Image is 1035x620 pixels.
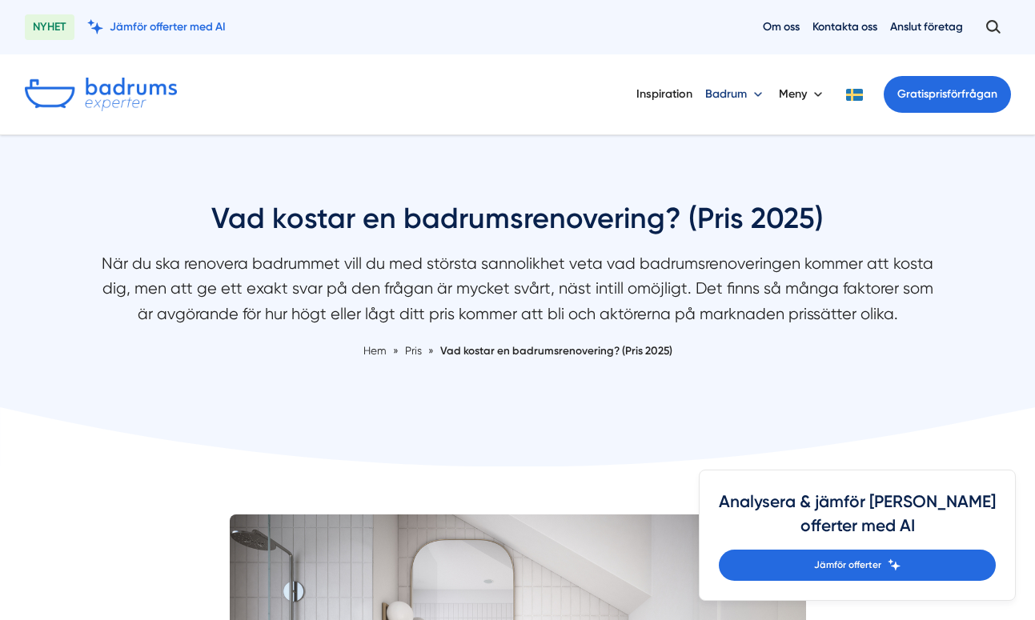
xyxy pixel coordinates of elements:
[440,344,672,357] a: Vad kostar en badrumsrenovering? (Pris 2025)
[636,74,692,114] a: Inspiration
[405,344,424,357] a: Pris
[363,344,387,357] a: Hem
[763,19,800,34] a: Om oss
[87,19,226,34] a: Jämför offerter med AI
[814,558,881,573] span: Jämför offerter
[428,342,434,359] span: »
[779,74,826,115] button: Meny
[94,342,942,359] nav: Breadcrumb
[110,19,226,34] span: Jämför offerter med AI
[812,19,877,34] a: Kontakta oss
[719,490,996,550] h4: Analysera & jämför [PERSON_NAME] offerter med AI
[393,342,399,359] span: »
[705,74,766,115] button: Badrum
[25,14,74,40] span: NYHET
[890,19,963,34] a: Anslut företag
[405,344,422,357] span: Pris
[897,87,929,101] span: Gratis
[719,550,996,581] a: Jämför offerter
[25,78,177,111] img: Badrumsexperter.se logotyp
[94,199,942,251] h1: Vad kostar en badrumsrenovering? (Pris 2025)
[94,251,942,334] p: När du ska renovera badrummet vill du med största sannolikhet veta vad badrumsrenoveringen kommer...
[884,76,1011,113] a: Gratisprisförfrågan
